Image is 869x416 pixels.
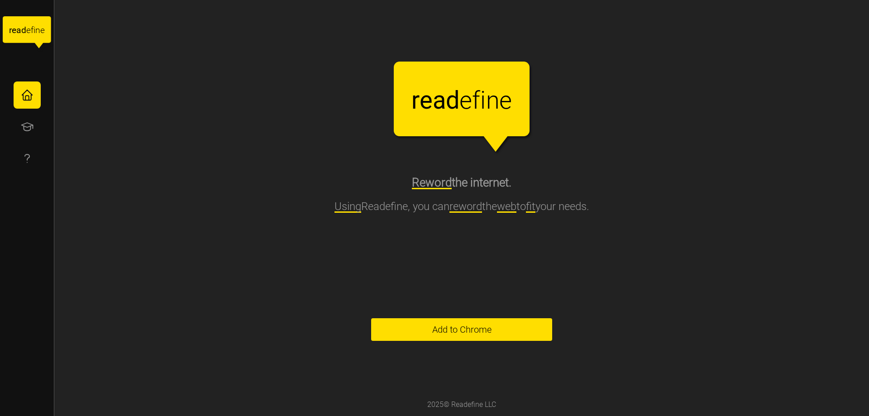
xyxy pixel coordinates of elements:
[21,25,26,35] tspan: d
[411,86,420,115] tspan: r
[480,86,486,115] tspan: i
[497,200,516,213] span: web
[12,25,16,35] tspan: e
[412,175,511,191] h2: the internet.
[459,86,472,115] tspan: e
[432,325,458,334] span: Add to
[26,25,31,35] tspan: e
[423,395,501,415] div: 2025 © Readefine LLC
[371,318,552,341] a: Add to Chrome
[526,200,535,213] span: fit
[412,176,452,189] span: Reword
[334,198,589,215] p: Readefine, you can the to your needs.
[31,25,34,35] tspan: f
[36,25,41,35] tspan: n
[420,86,433,115] tspan: e
[432,319,492,340] span: Chrome
[446,86,459,115] tspan: d
[499,86,512,115] tspan: e
[472,86,481,115] tspan: f
[40,25,45,35] tspan: e
[33,25,35,35] tspan: i
[433,86,446,115] tspan: a
[3,7,51,57] a: readefine
[334,200,361,213] span: Using
[16,25,21,35] tspan: a
[449,200,482,213] span: reword
[486,86,500,115] tspan: n
[9,25,12,35] tspan: r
